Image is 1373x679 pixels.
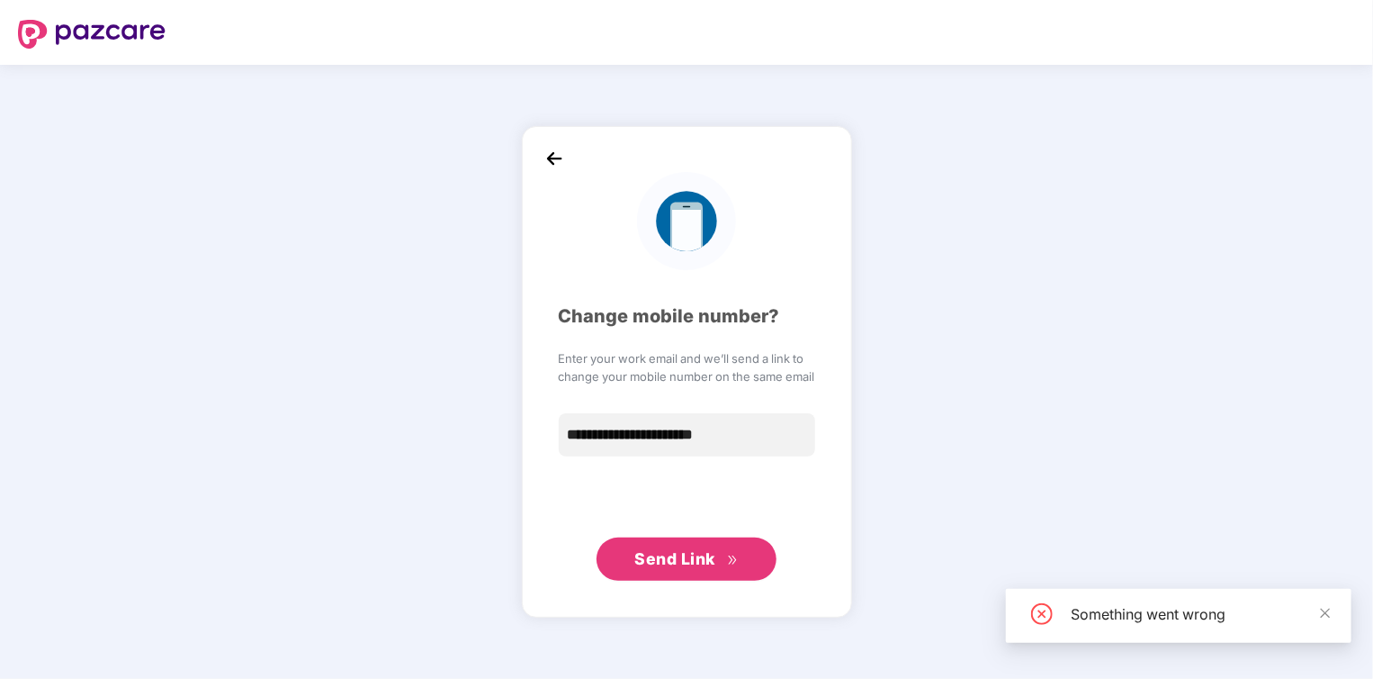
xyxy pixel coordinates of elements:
span: close-circle [1031,603,1053,625]
div: Something went wrong [1071,603,1330,625]
img: logo [18,20,166,49]
span: change your mobile number on the same email [559,367,815,385]
img: back_icon [541,145,568,172]
span: Send Link [634,549,715,568]
span: Enter your work email and we’ll send a link to [559,349,815,367]
button: Send Linkdouble-right [597,538,776,581]
span: close [1319,607,1332,620]
img: logo [637,172,735,270]
div: Change mobile number? [559,303,815,330]
span: double-right [727,555,739,566]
